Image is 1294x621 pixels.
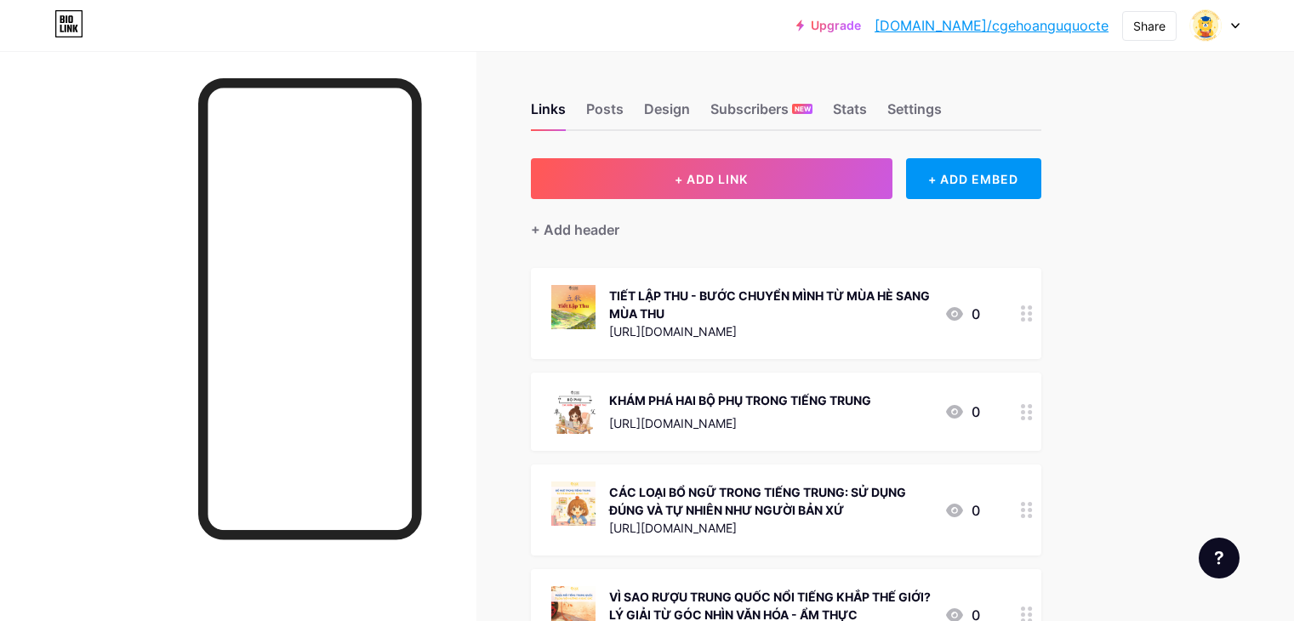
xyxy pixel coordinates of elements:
[609,391,871,409] div: KHÁM PHÁ HAI BỘ PHỤ TRONG TIẾNG TRUNG
[906,158,1041,199] div: + ADD EMBED
[875,15,1109,36] a: [DOMAIN_NAME]/cgehoanguquocte
[531,158,892,199] button: + ADD LINK
[796,19,861,32] a: Upgrade
[644,99,690,129] div: Design
[531,99,566,129] div: Links
[609,519,931,537] div: [URL][DOMAIN_NAME]
[609,414,871,432] div: [URL][DOMAIN_NAME]
[531,219,619,240] div: + Add header
[710,99,812,129] div: Subscribers
[609,483,931,519] div: CÁC LOẠI BỔ NGỮ TRONG TIẾNG TRUNG: SỬ DỤNG ĐÚNG VÀ TỰ NHIÊN NHƯ NGƯỜI BẢN XỨ
[795,104,811,114] span: NEW
[944,500,980,521] div: 0
[551,481,596,526] img: CÁC LOẠI BỔ NGỮ TRONG TIẾNG TRUNG: SỬ DỤNG ĐÚNG VÀ TỰ NHIÊN NHƯ NGƯỜI BẢN XỨ
[586,99,624,129] div: Posts
[609,322,931,340] div: [URL][DOMAIN_NAME]
[887,99,942,129] div: Settings
[609,287,931,322] div: TIẾT LẬP THU - BƯỚC CHUYỂN MÌNH TỪ MÙA HÈ SANG MÙA THU
[944,304,980,324] div: 0
[551,285,596,329] img: TIẾT LẬP THU - BƯỚC CHUYỂN MÌNH TỪ MÙA HÈ SANG MÙA THU
[1189,9,1222,42] img: Marketing CGE
[1133,17,1166,35] div: Share
[833,99,867,129] div: Stats
[944,402,980,422] div: 0
[675,172,748,186] span: + ADD LINK
[551,390,596,434] img: KHÁM PHÁ HAI BỘ PHỤ TRONG TIẾNG TRUNG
